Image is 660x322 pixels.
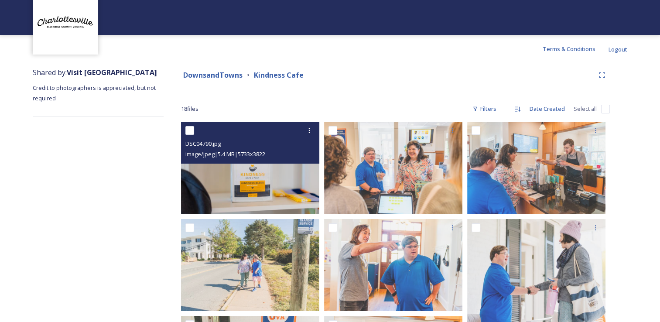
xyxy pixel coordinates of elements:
strong: DownsandTowns [183,70,243,80]
span: image/jpeg | 5.4 MB | 5733 x 3822 [185,150,265,158]
div: Filters [468,100,501,117]
span: Shared by: [33,68,157,77]
img: DSC04836.jpg [324,219,462,311]
span: 18 file s [181,105,198,113]
span: Select all [574,105,597,113]
a: Terms & Conditions [543,44,609,54]
span: Terms & Conditions [543,45,595,53]
strong: Visit [GEOGRAPHIC_DATA] [67,68,157,77]
img: DSC04971.jpg [467,122,605,214]
span: Credit to photographers is appreciated, but not required [33,84,157,102]
strong: Kindness Cafe [254,70,304,80]
span: DSC04790.jpg [185,140,221,147]
img: DSC05180.jpg [181,219,319,311]
div: Date Created [525,100,569,117]
span: Logout [609,45,627,53]
img: DSC04790.jpg [181,122,319,214]
img: DSC05007.jpg [324,122,462,214]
